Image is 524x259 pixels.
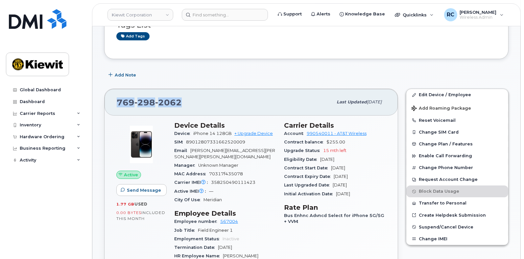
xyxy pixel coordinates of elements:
[406,233,508,245] button: Change IMEI
[406,174,508,185] button: Request Account Change
[440,8,508,21] div: Rebeca Ceballos
[116,21,496,29] h3: Tags List
[174,163,198,168] span: Manager
[419,154,472,159] span: Enable Call Forwarding
[174,253,223,258] span: HR Employee Name
[406,115,508,126] button: Reset Voicemail
[284,148,323,153] span: Upgrade Status
[203,197,222,202] span: Meridian
[403,12,427,17] span: Quicklinks
[104,69,142,81] button: Add Note
[209,189,213,194] span: —
[284,121,386,129] h3: Carrier Details
[307,131,367,136] a: 990540011 - AT&T Wireless
[447,11,454,19] span: RC
[220,219,238,224] a: 567004
[174,236,223,241] span: Employment Status
[412,106,471,112] span: Add Roaming Package
[116,184,167,196] button: Send Message
[284,204,386,211] h3: Rate Plan
[460,15,497,20] span: Wireless Admin
[198,228,233,233] span: Field Engineer 1
[460,10,497,15] span: [PERSON_NAME]
[193,131,232,136] span: iPhone 14 128GB
[186,140,245,144] span: 89012807331662520009
[174,245,218,250] span: Termination Date
[273,8,306,21] a: Support
[284,140,326,144] span: Contract balance
[107,9,173,21] a: Kiewit Corporation
[406,101,508,115] button: Add Roaming Package
[174,180,211,185] span: Carrier IMEI
[331,165,345,170] span: [DATE]
[174,189,209,194] span: Active IMEI
[406,197,508,209] button: Transfer to Personal
[284,183,333,187] span: Last Upgraded Date
[336,191,350,196] span: [DATE]
[209,171,243,176] span: 70317f435078
[134,202,148,206] span: used
[419,225,473,229] span: Suspend/Cancel Device
[117,97,182,107] span: 769
[320,157,334,162] span: [DATE]
[334,174,348,179] span: [DATE]
[174,219,220,224] span: Employee number
[406,126,508,138] button: Change SIM Card
[174,131,193,136] span: Device
[390,8,438,21] div: Quicklinks
[306,8,335,21] a: Alerts
[223,253,258,258] span: [PERSON_NAME]
[367,99,382,104] span: [DATE]
[211,180,255,185] span: 358250490111423
[284,157,320,162] span: Eligibility Date
[116,210,141,215] span: 0.00 Bytes
[174,209,276,217] h3: Employee Details
[223,236,239,241] span: Inactive
[124,172,138,178] span: Active
[284,213,384,224] span: Bus Enhnc Advncd Select for iPhone 5G/5G+ VVM
[323,148,346,153] span: 15 mth left
[174,148,190,153] span: Email
[155,97,182,107] span: 2062
[116,202,134,206] span: 1.77 GB
[284,131,307,136] span: Account
[333,183,347,187] span: [DATE]
[335,8,390,21] a: Knowledge Base
[174,140,186,144] span: SIM
[406,162,508,174] button: Change Phone Number
[317,11,330,17] span: Alerts
[116,32,150,40] a: Add tags
[174,121,276,129] h3: Device Details
[495,230,519,254] iframe: Messenger Launcher
[115,72,136,78] span: Add Note
[337,99,367,104] span: Last updated
[419,141,473,146] span: Change Plan / Features
[127,187,161,193] span: Send Message
[116,210,165,221] span: included this month
[174,228,198,233] span: Job Title
[406,209,508,221] a: Create Helpdesk Submission
[234,131,273,136] a: + Upgrade Device
[406,89,508,101] a: Edit Device / Employee
[182,9,268,21] input: Find something...
[345,11,385,17] span: Knowledge Base
[406,150,508,162] button: Enable Call Forwarding
[174,148,275,159] span: [PERSON_NAME][EMAIL_ADDRESS][PERSON_NAME][PERSON_NAME][DOMAIN_NAME]
[406,185,508,197] button: Block Data Usage
[174,171,209,176] span: MAC Address
[174,197,203,202] span: City Of Use
[406,138,508,150] button: Change Plan / Features
[134,97,155,107] span: 298
[122,125,161,164] img: image20231002-3703462-njx0qo.jpeg
[284,191,336,196] span: Initial Activation Date
[283,11,302,17] span: Support
[198,163,238,168] span: Unknown Manager
[284,165,331,170] span: Contract Start Date
[284,174,334,179] span: Contract Expiry Date
[406,221,508,233] button: Suspend/Cancel Device
[326,140,345,144] span: $255.00
[218,245,232,250] span: [DATE]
